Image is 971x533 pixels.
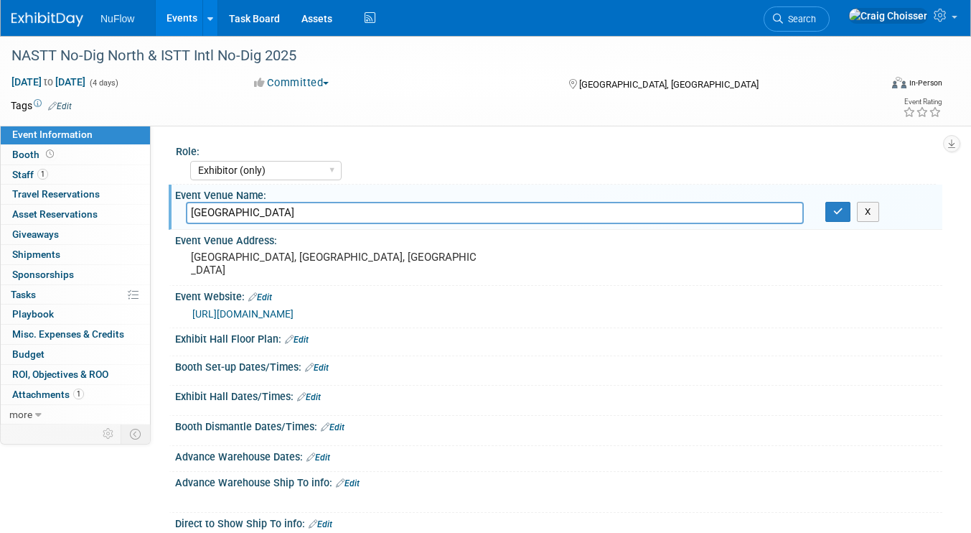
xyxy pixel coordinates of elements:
span: Attachments [12,389,84,400]
span: Travel Reservations [12,188,100,200]
div: Role: [176,141,936,159]
a: Shipments [1,245,150,264]
div: Event Venue Address: [175,230,942,248]
span: Sponsorships [12,269,74,280]
td: Personalize Event Tab Strip [96,425,121,443]
img: Format-Inperson.png [892,77,906,88]
a: Misc. Expenses & Credits [1,325,150,344]
div: Exhibit Hall Floor Plan: [175,328,942,347]
span: Misc. Expenses & Credits [12,328,124,340]
img: ExhibitDay [11,12,83,27]
span: Booth not reserved yet [43,149,57,159]
div: Event Website: [175,286,942,305]
a: Edit [248,292,272,302]
a: Asset Reservations [1,205,150,224]
a: Edit [336,478,360,488]
a: [URL][DOMAIN_NAME] [192,308,294,320]
a: Budget [1,345,150,364]
td: Tags [11,98,72,113]
a: Booth [1,145,150,164]
a: Edit [306,453,330,463]
span: Giveaways [12,228,59,240]
a: more [1,405,150,425]
a: Edit [297,392,321,402]
div: In-Person [909,78,942,88]
span: Event Information [12,129,93,140]
a: Travel Reservations [1,185,150,204]
div: Event Rating [903,98,942,106]
div: Event Format [805,75,942,96]
span: Tasks [11,289,36,300]
a: Playbook [1,305,150,324]
div: Exhibit Hall Dates/Times: [175,386,942,404]
span: Search [783,14,816,24]
a: Attachments1 [1,385,150,404]
span: Playbook [12,308,54,320]
span: (4 days) [88,78,118,88]
img: Craig Choisser [848,8,928,24]
span: Asset Reservations [12,208,98,220]
a: ROI, Objectives & ROO [1,365,150,384]
span: NuFlow [100,13,134,24]
span: 1 [37,169,48,180]
div: Booth Dismantle Dates/Times: [175,416,942,435]
td: Toggle Event Tabs [121,425,151,443]
span: Staff [12,169,48,180]
div: Event Venue Name: [175,185,942,203]
a: Edit [309,519,332,529]
div: Advance Warehouse Ship To info: [175,472,942,491]
a: Edit [305,363,329,373]
a: Staff1 [1,165,150,185]
span: ROI, Objectives & ROO [12,369,108,380]
span: [DATE] [DATE] [11,75,86,88]
button: X [857,202,879,222]
span: Budget [12,348,44,360]
span: Booth [12,149,57,160]
a: Tasks [1,285,150,305]
span: to [42,76,55,88]
a: Edit [285,335,309,345]
span: 1 [73,389,84,399]
div: NASTT No-Dig North & ISTT Intl No-Dig 2025 [6,43,863,69]
span: [GEOGRAPHIC_DATA], [GEOGRAPHIC_DATA] [579,79,759,90]
div: Booth Set-up Dates/Times: [175,356,942,375]
a: Edit [48,101,72,111]
a: Event Information [1,125,150,144]
span: Shipments [12,249,60,260]
button: Committed [249,75,334,91]
a: Sponsorships [1,265,150,284]
pre: [GEOGRAPHIC_DATA], [GEOGRAPHIC_DATA], [GEOGRAPHIC_DATA] [191,251,479,277]
div: Advance Warehouse Dates: [175,446,942,465]
a: Search [764,6,830,32]
span: more [9,409,32,420]
div: Direct to Show Ship To info: [175,513,942,532]
a: Giveaways [1,225,150,244]
a: Edit [321,422,344,432]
